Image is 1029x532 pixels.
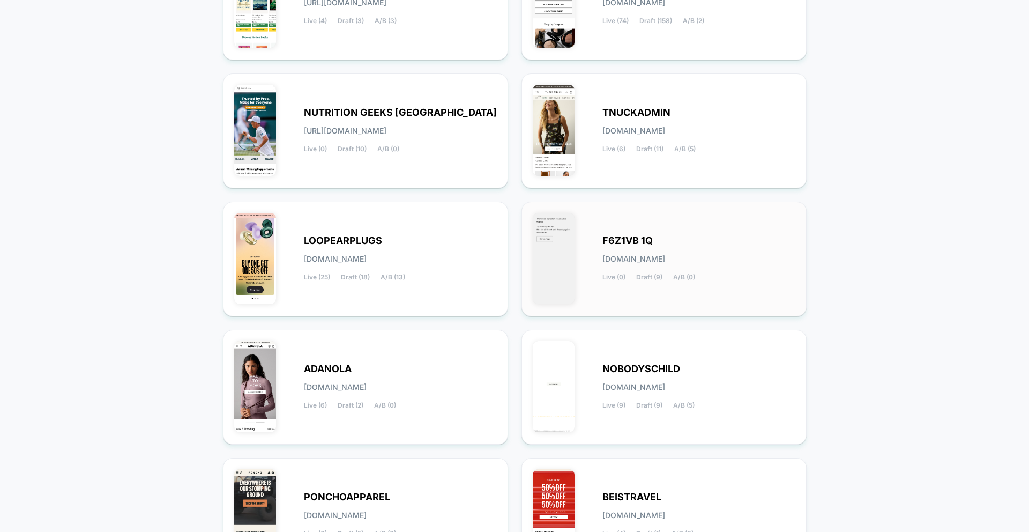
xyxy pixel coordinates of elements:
span: Draft (18) [341,274,370,281]
span: A/B (5) [674,145,696,153]
span: ADANOLA [304,365,352,373]
span: PONCHOAPPAREL [304,493,390,501]
span: Draft (9) [636,274,662,281]
span: Draft (9) [636,402,662,409]
span: A/B (2) [683,17,704,25]
span: Draft (10) [338,145,367,153]
span: [DOMAIN_NAME] [304,255,367,263]
span: Draft (11) [636,145,663,153]
img: LOOPEARPLUGS [234,213,277,304]
span: Live (9) [602,402,625,409]
img: TNUCKADMIN [533,85,575,176]
span: [DOMAIN_NAME] [304,383,367,391]
img: NUTRITION_GEEKS_UK [234,85,277,176]
span: Live (4) [304,17,327,25]
span: Draft (3) [338,17,364,25]
span: A/B (0) [673,274,695,281]
span: [URL][DOMAIN_NAME] [304,127,386,135]
img: F6Z1VB_1Q [533,213,575,304]
span: LOOPEARPLUGS [304,237,382,245]
span: TNUCKADMIN [602,109,670,116]
span: A/B (0) [377,145,399,153]
span: [DOMAIN_NAME] [602,512,665,519]
span: A/B (13) [381,274,405,281]
span: NUTRITION GEEKS [GEOGRAPHIC_DATA] [304,109,497,116]
span: [DOMAIN_NAME] [602,127,665,135]
span: [DOMAIN_NAME] [304,512,367,519]
span: Live (0) [602,274,625,281]
span: [DOMAIN_NAME] [602,383,665,391]
span: [DOMAIN_NAME] [602,255,665,263]
span: F6Z1VB 1Q [602,237,653,245]
span: Live (25) [304,274,330,281]
img: ADANOLA [234,341,277,432]
span: BEISTRAVEL [602,493,661,501]
span: Live (74) [602,17,629,25]
span: Live (6) [304,402,327,409]
span: Live (0) [304,145,327,153]
span: A/B (3) [375,17,397,25]
span: Draft (2) [338,402,363,409]
span: Draft (158) [639,17,672,25]
span: A/B (5) [673,402,695,409]
span: Live (6) [602,145,625,153]
span: A/B (0) [374,402,396,409]
span: NOBODYSCHILD [602,365,680,373]
img: NOBODYSCHILD [533,341,575,432]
